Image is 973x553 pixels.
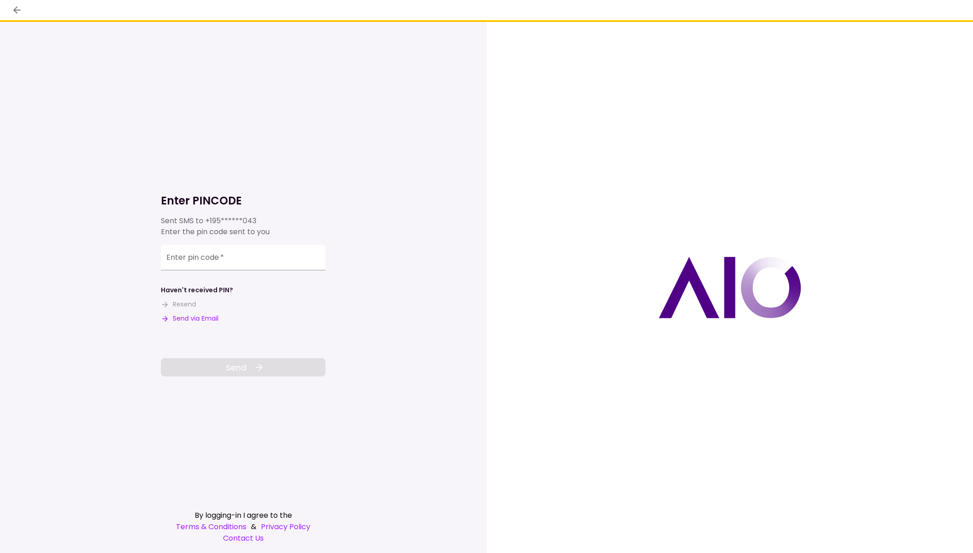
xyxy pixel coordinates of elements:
[161,521,325,532] div: &
[161,193,325,208] h1: Enter PINCODE
[176,521,246,532] a: Terms & Conditions
[161,510,325,521] div: By logging-in I agree to the
[161,532,325,544] a: Contact Us
[9,2,25,18] button: back
[161,285,233,295] div: Haven't received PIN?
[161,358,325,376] button: Send
[161,300,196,309] button: Resend
[161,314,218,323] button: Send via Email
[659,257,801,318] img: AIO logo
[226,361,246,374] span: Send
[261,521,310,532] a: Privacy Policy
[161,215,325,237] div: Sent SMS to Enter the pin code sent to you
